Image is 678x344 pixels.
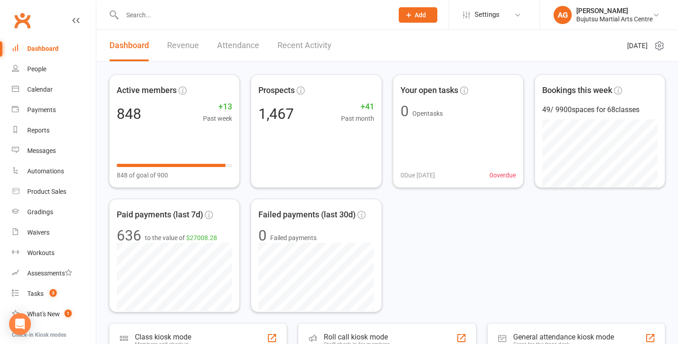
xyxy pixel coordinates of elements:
[217,30,259,61] a: Attendance
[49,289,57,297] span: 3
[27,188,66,195] div: Product Sales
[399,7,437,23] button: Add
[119,9,387,21] input: Search...
[341,100,374,113] span: +41
[117,170,168,180] span: 848 of goal of 900
[324,333,390,341] div: Roll call kiosk mode
[542,104,658,116] div: 49 / 9900 spaces for 68 classes
[27,147,56,154] div: Messages
[490,170,516,180] span: 0 overdue
[27,167,64,175] div: Automations
[412,110,443,117] span: Open tasks
[12,263,96,284] a: Assessments
[12,182,96,202] a: Product Sales
[576,7,653,15] div: [PERSON_NAME]
[27,65,46,73] div: People
[186,234,217,241] span: $27008.28
[145,233,217,243] span: to the value of
[12,243,96,263] a: Workouts
[341,113,374,123] span: Past month
[12,304,96,324] a: What's New1
[167,30,199,61] a: Revenue
[27,208,53,216] div: Gradings
[401,104,409,118] div: 0
[203,113,232,123] span: Past week
[117,208,203,221] span: Paid payments (last 7d)
[475,5,500,25] span: Settings
[117,228,141,243] div: 636
[12,222,96,243] a: Waivers
[9,313,31,335] div: Open Intercom Messenger
[258,228,267,243] div: 0
[12,59,96,79] a: People
[258,208,356,221] span: Failed payments (last 30d)
[513,333,614,341] div: General attendance kiosk mode
[401,84,458,97] span: Your open tasks
[117,107,141,121] div: 848
[27,229,49,236] div: Waivers
[12,39,96,59] a: Dashboard
[576,15,653,23] div: Bujutsu Martial Arts Centre
[117,84,177,97] span: Active members
[12,202,96,222] a: Gradings
[27,310,60,318] div: What's New
[415,11,426,19] span: Add
[203,100,232,113] span: +13
[109,30,149,61] a: Dashboard
[277,30,332,61] a: Recent Activity
[135,333,191,341] div: Class kiosk mode
[12,79,96,100] a: Calendar
[27,249,54,256] div: Workouts
[401,170,435,180] span: 0 Due [DATE]
[554,6,572,24] div: AG
[27,127,49,134] div: Reports
[12,161,96,182] a: Automations
[27,290,44,297] div: Tasks
[258,107,294,121] div: 1,467
[27,270,72,277] div: Assessments
[270,233,317,243] span: Failed payments
[27,106,56,113] div: Payments
[64,310,72,317] span: 1
[12,141,96,161] a: Messages
[12,284,96,304] a: Tasks 3
[12,100,96,120] a: Payments
[11,9,34,32] a: Clubworx
[542,84,612,97] span: Bookings this week
[258,84,295,97] span: Prospects
[27,45,59,52] div: Dashboard
[627,40,648,51] span: [DATE]
[27,86,53,93] div: Calendar
[12,120,96,141] a: Reports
